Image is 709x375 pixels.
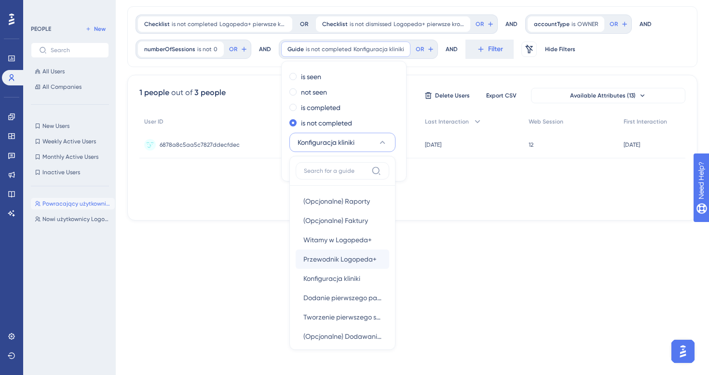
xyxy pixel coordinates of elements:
[42,122,69,130] span: New Users
[572,20,575,28] span: is
[477,88,525,103] button: Export CSV
[31,151,109,163] button: Monthly Active Users
[42,83,82,91] span: All Companies
[486,92,517,99] span: Export CSV
[296,307,389,327] button: Tworzenie pierwszego spotkania
[303,273,360,284] span: Konfiguracja kliniki
[301,102,341,113] label: is completed
[31,81,109,93] button: All Companies
[82,23,109,35] button: New
[296,327,389,346] button: (Opcjonalne) Dodawanie pracowników
[300,20,308,28] div: OR
[435,92,470,99] span: Delete Users
[51,47,101,54] input: Search
[570,92,636,99] span: Available Attributes (13)
[42,168,80,176] span: Inactive Users
[219,20,286,28] span: Logopeda+ pierwsze kroki
[476,20,484,28] span: OR
[42,153,98,161] span: Monthly Active Users
[259,40,271,59] div: AND
[474,16,495,32] button: OR
[394,20,464,28] span: Logopeda+ pierwsze kroki
[610,20,618,28] span: OR
[194,87,226,98] div: 3 people
[289,133,395,152] button: Konfiguracja kliniki
[531,88,685,103] button: Available Attributes (13)
[534,20,570,28] span: accountType
[23,2,60,14] span: Need Help?
[303,292,382,304] span: Dodanie pierwszego pacjenta
[139,87,169,98] div: 1 people
[144,45,195,53] span: numberOfSessions
[304,167,368,175] input: Search for a guide
[42,68,65,75] span: All Users
[214,45,218,53] span: 0
[577,20,598,28] span: OWNER
[31,167,109,178] button: Inactive Users
[296,288,389,307] button: Dodanie pierwszego pacjenta
[414,42,436,57] button: OR
[423,88,471,103] button: Delete Users
[298,137,354,148] span: Konfiguracja kliniki
[425,141,441,148] time: [DATE]
[322,20,348,28] span: Checklist
[306,45,352,53] span: is not completed
[42,200,111,208] span: Powracający użytkownicy Logopeda+
[505,14,518,34] div: AND
[303,331,382,342] span: (Opcjonalne) Dodawanie pracowników
[296,211,389,230] button: (Opcjonalne) Faktury
[42,138,96,145] span: Weekly Active Users
[171,87,192,98] div: out of
[31,213,115,225] button: Nowi użytkownicy Logopeda+
[303,253,377,265] span: Przewodnik Logopeda+
[529,118,563,125] span: Web Session
[354,45,404,53] span: Konfiguracja kliniki
[545,45,575,53] span: Hide Filters
[640,14,652,34] div: AND
[668,337,697,366] iframe: UserGuiding AI Assistant Launcher
[296,250,389,269] button: Przewodnik Logopeda+
[31,198,115,209] button: Powracający użytkownicy Logopeda+
[529,141,533,149] span: 12
[350,20,392,28] span: is not dismissed
[94,25,106,33] span: New
[301,71,321,83] label: is seen
[31,66,109,77] button: All Users
[624,141,640,148] time: [DATE]
[425,118,469,125] span: Last Interaction
[301,117,352,129] label: is not completed
[31,136,109,147] button: Weekly Active Users
[624,118,667,125] span: First Interaction
[296,192,389,211] button: (Opcjonalne) Raporty
[465,40,514,59] button: Filter
[31,120,109,132] button: New Users
[42,215,111,223] span: Nowi użytkownicy Logopeda+
[172,20,218,28] span: is not completed
[160,141,240,149] span: 6878a8c5aa5c7827ddecfdec
[301,86,327,98] label: not seen
[296,269,389,288] button: Konfiguracja kliniki
[229,45,237,53] span: OR
[608,16,629,32] button: OR
[287,45,304,53] span: Guide
[303,311,382,323] span: Tworzenie pierwszego spotkania
[303,215,368,226] span: (Opcjonalne) Faktury
[416,45,424,53] span: OR
[303,195,370,207] span: (Opcjonalne) Raporty
[197,45,212,53] span: is not
[296,230,389,250] button: Witamy w Logopeda+
[31,25,51,33] div: PEOPLE
[303,234,372,246] span: Witamy w Logopeda+
[228,42,249,57] button: OR
[144,118,164,125] span: User ID
[545,42,575,57] button: Hide Filters
[446,40,458,59] div: AND
[488,43,503,55] span: Filter
[144,20,170,28] span: Checklist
